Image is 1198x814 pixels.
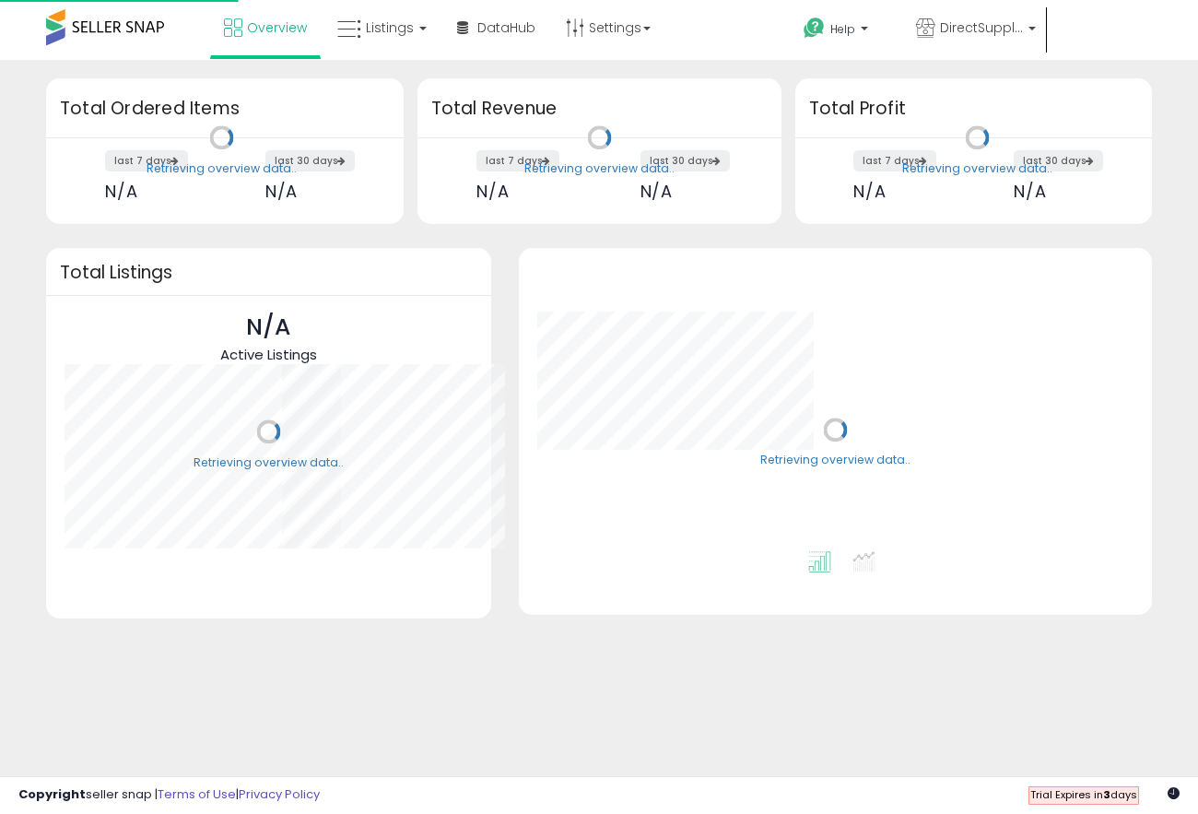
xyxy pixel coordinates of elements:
span: DirectSupplyClub [940,18,1023,37]
div: Retrieving overview data.. [524,160,675,177]
div: Retrieving overview data.. [760,453,910,469]
strong: Copyright [18,785,86,803]
span: Trial Expires in days [1030,787,1137,802]
div: seller snap | | [18,786,320,804]
span: Overview [247,18,307,37]
div: Retrieving overview data.. [194,454,344,471]
span: DataHub [477,18,535,37]
a: Privacy Policy [239,785,320,803]
b: 3 [1103,787,1110,802]
a: Help [789,3,899,60]
span: Listings [366,18,414,37]
div: Retrieving overview data.. [902,160,1052,177]
div: Retrieving overview data.. [147,160,297,177]
span: Help [830,21,855,37]
i: Get Help [803,17,826,40]
a: Terms of Use [158,785,236,803]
